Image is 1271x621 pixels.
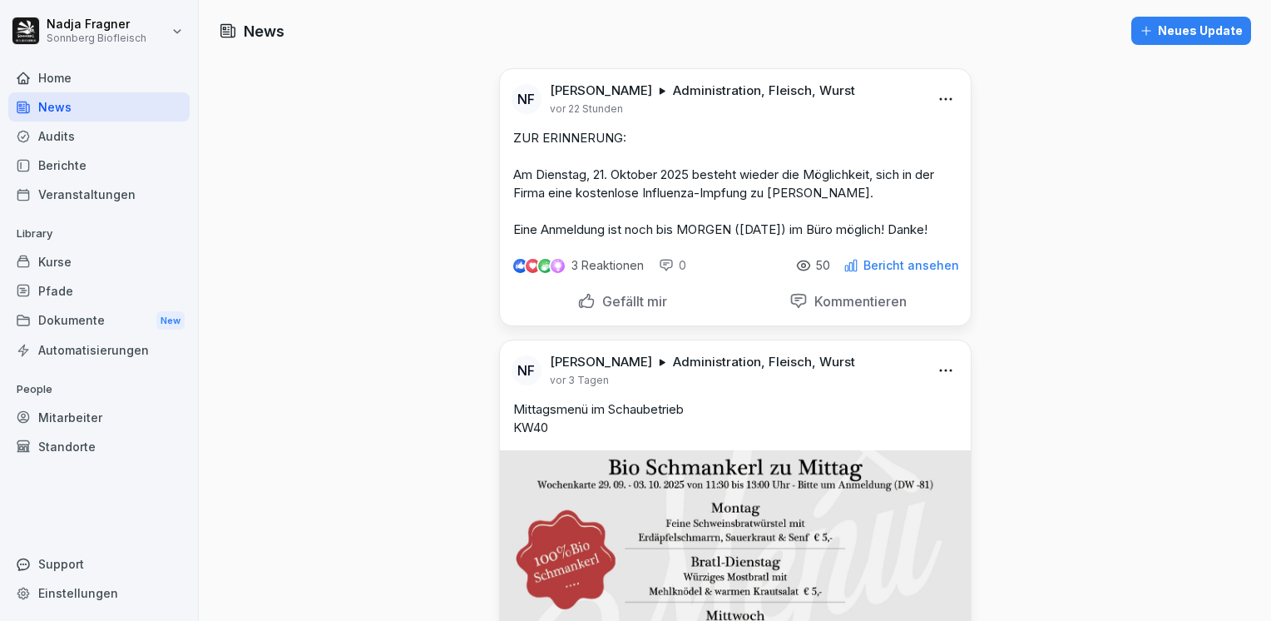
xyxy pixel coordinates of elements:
[156,311,185,330] div: New
[8,335,190,365] a: Automatisierungen
[8,376,190,403] p: People
[673,354,855,370] p: Administration, Fleisch, Wurst
[8,306,190,336] a: DokumenteNew
[1131,17,1251,45] button: Neues Update
[8,403,190,432] a: Mitarbeiter
[1140,22,1243,40] div: Neues Update
[513,259,527,272] img: like
[8,63,190,92] a: Home
[512,355,542,385] div: NF
[550,354,652,370] p: [PERSON_NAME]
[513,129,957,239] p: ZUR ERINNERUNG: Am Dienstag, 21. Oktober 2025 besteht wieder die Möglichkeit, sich in der Firma e...
[8,247,190,276] a: Kurse
[571,259,644,272] p: 3 Reaktionen
[8,432,190,461] a: Standorte
[8,151,190,180] a: Berichte
[8,306,190,336] div: Dokumente
[8,221,190,247] p: Library
[47,17,146,32] p: Nadja Fragner
[596,293,667,310] p: Gefällt mir
[808,293,907,310] p: Kommentieren
[863,259,959,272] p: Bericht ansehen
[8,579,190,608] a: Einstellungen
[527,260,539,272] img: love
[8,122,190,151] a: Audits
[8,92,190,122] a: News
[244,20,284,42] h1: News
[550,374,609,387] p: vor 3 Tagen
[659,257,686,274] div: 0
[512,84,542,114] div: NF
[8,180,190,209] a: Veranstaltungen
[550,102,623,116] p: vor 22 Stunden
[816,259,830,272] p: 50
[8,549,190,579] div: Support
[550,82,652,99] p: [PERSON_NAME]
[8,276,190,306] a: Pfade
[551,258,565,273] img: inspiring
[538,259,552,273] img: celebrate
[673,82,855,99] p: Administration, Fleisch, Wurst
[513,400,957,437] p: Mittagsmenü im Schaubetrieb KW40
[47,32,146,44] p: Sonnberg Biofleisch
